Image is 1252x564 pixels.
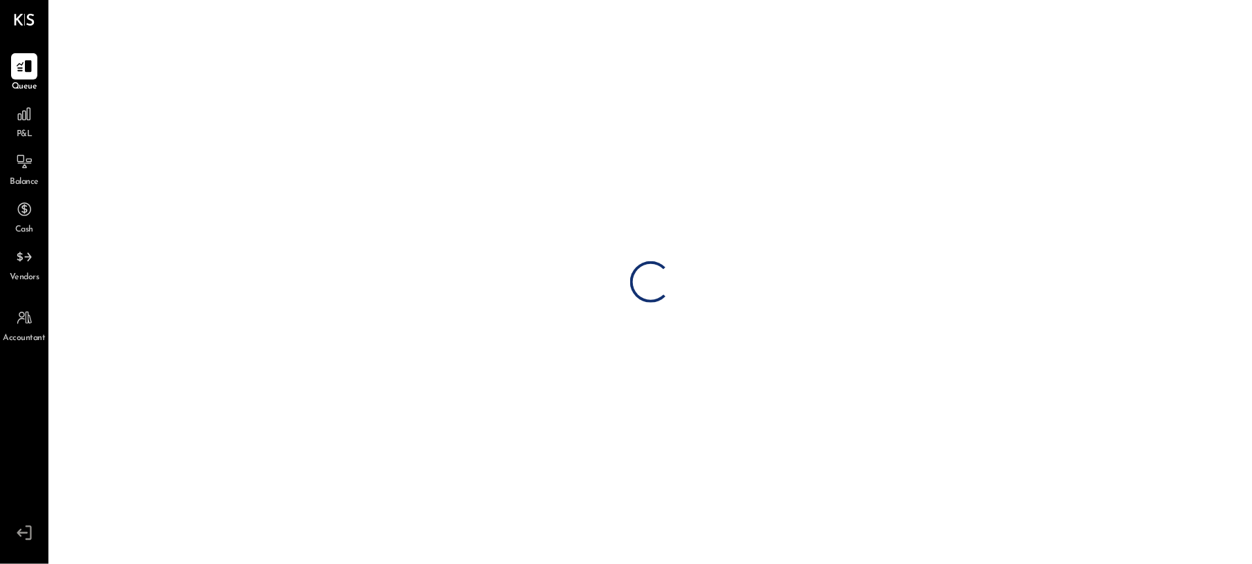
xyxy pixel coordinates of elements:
a: Accountant [1,305,48,345]
span: P&L [17,129,33,141]
span: Cash [15,224,33,236]
a: P&L [1,101,48,141]
a: Queue [1,53,48,93]
a: Cash [1,196,48,236]
span: Vendors [10,272,39,284]
span: Queue [12,81,37,93]
span: Accountant [3,332,46,345]
a: Balance [1,149,48,189]
a: Vendors [1,244,48,284]
span: Balance [10,176,39,189]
